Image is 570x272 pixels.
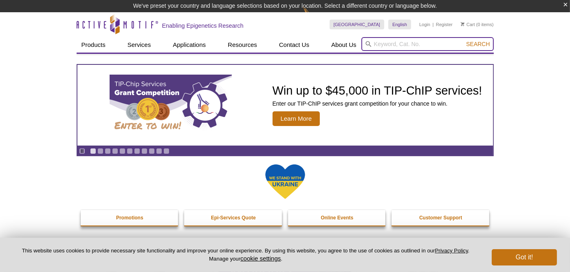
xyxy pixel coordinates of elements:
a: Services [123,37,156,53]
button: Got it! [492,249,557,265]
a: Promotions [81,210,179,226]
img: Your Cart [461,22,464,26]
a: Epi-Services Quote [184,210,283,226]
a: Go to slide 1 [90,148,96,154]
a: Applications [168,37,211,53]
a: English [388,20,411,29]
strong: Promotions [116,215,143,221]
li: | [433,20,434,29]
button: Search [464,40,492,48]
a: Login [419,22,430,27]
a: Resources [223,37,262,53]
a: Products [77,37,110,53]
span: Search [466,41,490,47]
strong: Epi-Services Quote [211,215,256,221]
img: We Stand With Ukraine [265,164,306,200]
li: (0 items) [461,20,494,29]
a: Cart [461,22,475,27]
a: Go to slide 10 [156,148,162,154]
strong: Customer Support [419,215,462,221]
span: Learn More [273,111,320,126]
a: Privacy Policy [435,248,468,254]
a: [GEOGRAPHIC_DATA] [330,20,385,29]
p: This website uses cookies to provide necessary site functionality and improve your online experie... [13,247,478,263]
a: Go to slide 4 [112,148,118,154]
img: Change Here [303,6,325,25]
article: TIP-ChIP Services Grant Competition [77,65,493,146]
strong: Online Events [321,215,353,221]
a: Go to slide 2 [97,148,103,154]
a: Go to slide 9 [149,148,155,154]
a: Go to slide 3 [105,148,111,154]
a: Customer Support [392,210,490,226]
h2: Enabling Epigenetics Research [162,22,244,29]
a: Register [436,22,453,27]
a: Go to slide 5 [119,148,125,154]
a: Go to slide 8 [141,148,147,154]
h2: Win up to $45,000 in TIP-ChIP services! [273,84,482,97]
p: Enter our TIP-ChIP services grant competition for your chance to win. [273,100,482,107]
input: Keyword, Cat. No. [361,37,494,51]
a: About Us [326,37,361,53]
img: TIP-ChIP Services Grant Competition [110,75,232,136]
button: cookie settings [240,255,281,262]
a: Go to slide 7 [134,148,140,154]
a: Online Events [288,210,387,226]
a: Go to slide 6 [127,148,133,154]
a: Go to slide 11 [163,148,169,154]
a: Toggle autoplay [79,148,85,154]
a: Contact Us [274,37,314,53]
a: TIP-ChIP Services Grant Competition Win up to $45,000 in TIP-ChIP services! Enter our TIP-ChIP se... [77,65,493,146]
